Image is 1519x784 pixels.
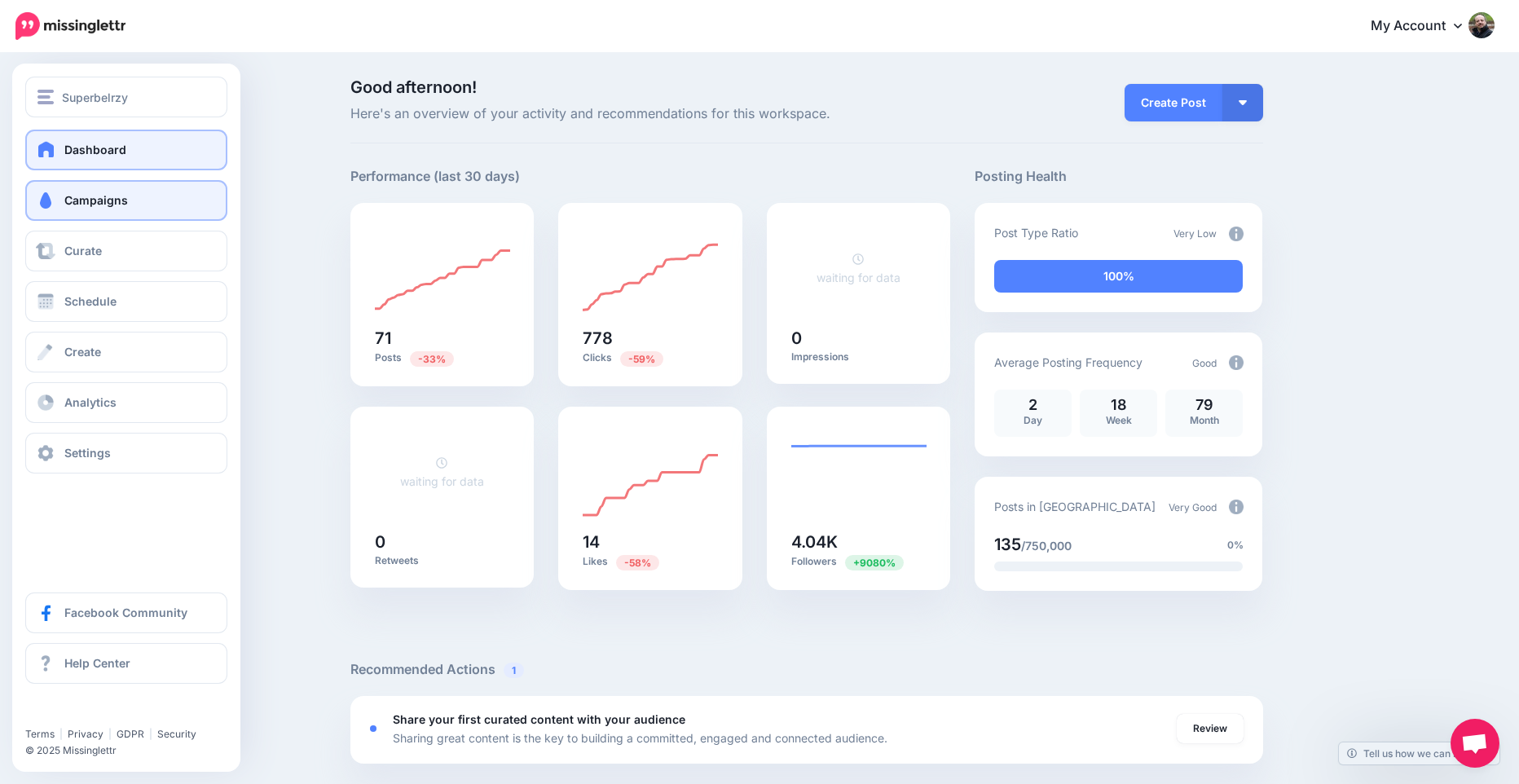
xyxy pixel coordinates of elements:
p: Average Posting Frequency [994,353,1143,372]
img: info-circle-grey.png [1229,500,1244,514]
a: Review [1177,714,1244,743]
a: Analytics [25,382,227,423]
h5: Recommended Actions [350,659,1263,680]
span: Create [64,345,101,359]
img: arrow-down-white.png [1239,100,1247,105]
a: Create Post [1125,84,1222,121]
a: Create [25,332,227,372]
span: Here's an overview of your activity and recommendations for this workspace. [350,104,951,125]
h5: 0 [791,330,927,346]
span: Analytics [64,395,117,409]
h5: 71 [375,330,510,346]
li: © 2025 Missinglettr [25,742,237,759]
span: 1 [504,663,524,678]
span: Previous period: 106 [410,351,454,367]
a: waiting for data [400,456,484,488]
p: Posts [375,350,510,366]
img: info-circle-grey.png [1229,227,1244,241]
span: Facebook Community [64,606,187,619]
p: 2 [1002,398,1063,412]
a: Otwarty czat [1451,719,1499,768]
button: Superbelrzy [25,77,227,117]
div: <div class='status-dot small red margin-right'></div>Error [370,725,376,732]
span: Day [1024,414,1042,426]
span: /750,000 [1021,539,1072,553]
p: Retweets [375,554,510,567]
span: Dashboard [64,143,126,156]
span: 135 [994,535,1021,554]
a: Help Center [25,643,227,684]
span: Previous period: 44 [845,555,904,570]
a: waiting for data [817,252,900,284]
span: Settings [64,446,111,460]
span: Good afternoon! [350,77,477,97]
a: GDPR [117,728,144,740]
span: Curate [64,244,102,258]
h5: 4.04K [791,534,927,550]
img: Missinglettr [15,12,125,40]
span: Previous period: 1.9K [620,351,663,367]
a: Curate [25,231,227,271]
h5: 14 [583,534,718,550]
p: Post Type Ratio [994,223,1078,242]
p: 79 [1173,398,1235,412]
span: Very Low [1173,227,1217,240]
h5: 778 [583,330,718,346]
span: | [59,728,63,740]
p: 18 [1088,398,1149,412]
span: 0% [1227,537,1244,553]
b: Share your first curated content with your audience [393,712,685,726]
p: Likes [583,554,718,570]
span: Very Good [1169,501,1217,513]
span: Campaigns [64,193,128,207]
img: menu.png [37,90,54,104]
a: Privacy [68,728,103,740]
span: Schedule [64,294,117,308]
iframe: Twitter Follow Button [25,704,149,720]
a: Dashboard [25,130,227,170]
a: Tell us how we can improve [1339,742,1499,764]
p: Clicks [583,350,718,366]
p: Sharing great content is the key to building a committed, engaged and connected audience. [393,729,887,747]
a: Terms [25,728,55,740]
img: info-circle-grey.png [1229,355,1244,370]
h5: Performance (last 30 days) [350,166,520,187]
a: Settings [25,433,227,473]
h5: Posting Health [975,166,1262,187]
a: Schedule [25,281,227,322]
a: Security [157,728,196,740]
a: My Account [1354,7,1495,46]
span: Month [1190,414,1219,426]
a: Campaigns [25,180,227,221]
p: Impressions [791,350,927,363]
a: Facebook Community [25,592,227,633]
p: Followers [791,554,927,570]
span: Week [1106,414,1132,426]
h5: 0 [375,534,510,550]
span: | [108,728,112,740]
span: | [149,728,152,740]
p: Posts in [GEOGRAPHIC_DATA] [994,497,1156,516]
span: Superbelrzy [62,88,128,107]
span: Previous period: 33 [616,555,659,570]
span: Help Center [64,656,130,670]
span: Good [1192,357,1217,369]
div: 100% of your posts in the last 30 days have been from Drip Campaigns [994,260,1243,293]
